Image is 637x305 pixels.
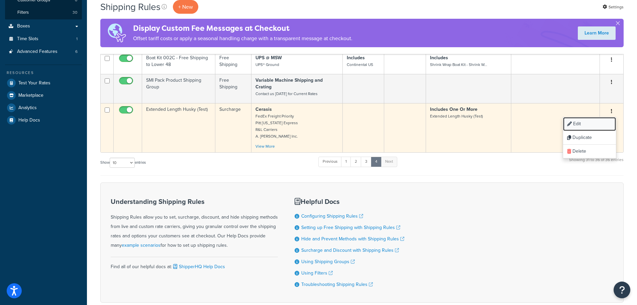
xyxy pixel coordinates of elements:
[111,198,278,205] h3: Understanding Shipping Rules
[430,113,483,119] small: Extended Length Husky (Test)
[100,19,133,47] img: duties-banner-06bc72dcb5fe05cb3f9472aba00be2ae8eb53ab6f0d8bb03d382ba314ac3c341.png
[5,114,82,126] a: Help Docs
[17,10,29,15] span: Filters
[111,198,278,250] div: Shipping Rules allow you to set, surcharge, discount, and hide shipping methods from live and cus...
[563,117,616,131] a: Edit
[341,157,351,167] a: 1
[5,46,82,58] a: Advanced Features 6
[350,157,361,167] a: 2
[18,105,37,111] span: Analytics
[255,143,275,149] a: View More
[122,242,161,249] a: example scenarios
[255,62,279,68] small: UPS® Ground
[5,77,82,89] a: Test Your Rates
[301,224,400,231] a: Setting up Free Shipping with Shipping Rules
[17,23,30,29] span: Boxes
[5,70,82,76] div: Resources
[301,270,333,277] a: Using Filters
[255,91,318,97] small: Contact us [DATE] for Current Rates
[563,131,616,145] a: Duplicate
[295,198,404,205] h3: Helpful Docs
[255,77,323,90] strong: Variable Machine Shipping and Crating
[569,156,624,170] div: Showing 31 to 36 of 36 entries
[361,157,371,167] a: 3
[142,103,215,152] td: Extended Length Husky (Test)
[5,89,82,101] a: Marketplace
[133,34,352,43] p: Offset tariff costs or apply a seasonal handling charge with a transparent message at checkout.
[18,118,40,123] span: Help Docs
[301,247,399,254] a: Surcharge and Discount with Shipping Rules
[110,158,135,168] select: Showentries
[5,6,82,19] li: Filters
[347,54,365,61] strong: Includes
[142,52,215,74] td: Boat Kit 002C - Free Shipping to Lower 48
[142,74,215,103] td: SMI Pack Product Shipping Group
[133,23,352,34] h4: Display Custom Fee Messages at Checkout
[100,0,161,13] h1: Shipping Rules
[18,93,43,98] span: Marketplace
[215,74,251,103] td: Free Shipping
[318,157,342,167] a: Previous
[430,62,487,68] small: Shrink Wrap Boat Kit - Shrink W...
[75,49,78,55] span: 6
[614,282,630,298] button: Open Resource Center
[255,113,298,139] small: FedEx Freight Priority Pitt [US_STATE] Express R&L Carriers A. [PERSON_NAME] Inc.
[563,145,616,158] a: Delete
[5,6,82,19] a: Filters 30
[578,26,616,40] a: Learn More
[371,157,382,167] a: 4
[5,102,82,114] a: Analytics
[255,106,272,113] strong: Cerasis
[347,62,373,68] small: Continental US
[301,235,404,242] a: Hide and Prevent Methods with Shipping Rules
[5,46,82,58] li: Advanced Features
[301,281,373,288] a: Troubleshooting Shipping Rules
[301,213,363,220] a: Configuring Shipping Rules
[430,54,448,61] strong: Includes
[215,52,251,74] td: Free Shipping
[73,10,77,15] span: 30
[255,54,282,61] strong: UPS @ MSW
[5,33,82,45] a: Time Slots 1
[100,158,146,168] label: Show entries
[17,36,38,42] span: Time Slots
[5,33,82,45] li: Time Slots
[17,49,58,55] span: Advanced Features
[172,263,225,270] a: ShipperHQ Help Docs
[215,103,251,152] td: Surcharge
[18,80,50,86] span: Test Your Rates
[111,257,278,272] div: Find all of our helpful docs at:
[381,157,397,167] a: Next
[603,2,624,12] a: Settings
[76,36,78,42] span: 1
[301,258,355,265] a: Using Shipping Groups
[5,20,82,32] a: Boxes
[430,106,477,113] strong: Includes One Or More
